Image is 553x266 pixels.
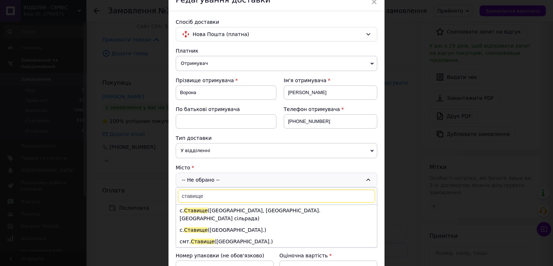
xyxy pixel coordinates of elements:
[184,227,208,233] span: Ставище
[176,173,377,187] div: -- Не обрано --
[176,236,377,247] li: смт. ([GEOGRAPHIC_DATA].)
[193,30,363,38] span: Нова Пошта (платна)
[176,48,198,54] span: Платник
[176,205,377,224] li: с. ([GEOGRAPHIC_DATA], [GEOGRAPHIC_DATA]. [GEOGRAPHIC_DATA] сільрада)
[176,56,377,71] span: Отримувач
[284,106,340,112] span: Телефон отримувача
[178,190,375,203] input: Знайти
[176,18,377,26] div: Спосіб доставки
[176,106,240,112] span: По батькові отримувача
[176,135,212,141] span: Тип доставки
[176,252,274,259] div: Номер упаковки (не обов'язково)
[176,77,234,83] span: Прізвище отримувача
[176,143,377,158] span: У відділенні
[191,239,215,244] span: Ставище
[284,77,327,83] span: Ім'я отримувача
[184,208,208,213] span: Ставище
[176,164,377,171] div: Місто
[176,224,377,236] li: с. ([GEOGRAPHIC_DATA].)
[279,252,377,259] div: Оціночна вартість
[284,114,377,129] input: +380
